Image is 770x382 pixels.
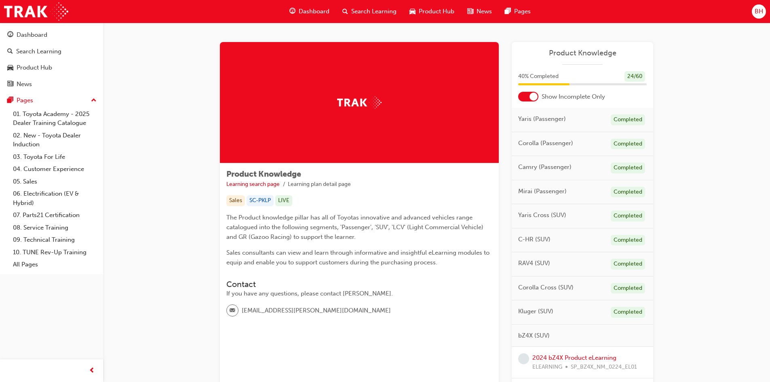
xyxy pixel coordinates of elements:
[611,283,645,294] div: Completed
[532,363,562,372] span: ELEARNING
[518,49,647,58] a: Product Knowledge
[571,363,637,372] span: SP_BZ4X_NM_0224_EL01
[518,211,566,220] span: Yaris Cross (SUV)
[226,289,492,298] div: If you have any questions, please contact [PERSON_NAME].
[755,7,763,16] span: BH
[3,93,100,108] button: Pages
[4,2,68,21] img: Trak
[518,163,572,172] span: Camry (Passenger)
[10,175,100,188] a: 05. Sales
[518,259,550,268] span: RAV4 (SUV)
[3,60,100,75] a: Product Hub
[518,72,559,81] span: 40 % Completed
[518,139,573,148] span: Corolla (Passenger)
[242,306,391,315] span: [EMAIL_ADDRESS][PERSON_NAME][DOMAIN_NAME]
[3,27,100,42] a: Dashboard
[461,3,498,20] a: news-iconNews
[518,187,567,196] span: Mirai (Passenger)
[7,32,13,39] span: guage-icon
[288,180,351,189] li: Learning plan detail page
[230,306,235,316] span: email-icon
[351,7,397,16] span: Search Learning
[477,7,492,16] span: News
[611,259,645,270] div: Completed
[17,80,32,89] div: News
[532,354,616,361] a: 2024 bZ4X Product eLearning
[226,280,492,289] h3: Contact
[611,235,645,246] div: Completed
[611,114,645,125] div: Completed
[247,195,274,206] div: SC-PKLP
[17,96,33,105] div: Pages
[3,26,100,93] button: DashboardSearch LearningProduct HubNews
[336,3,403,20] a: search-iconSearch Learning
[10,209,100,222] a: 07. Parts21 Certification
[226,195,245,206] div: Sales
[7,64,13,72] span: car-icon
[518,331,550,340] span: bZ4X (SUV)
[17,30,47,40] div: Dashboard
[10,163,100,175] a: 04. Customer Experience
[518,353,529,364] span: learningRecordVerb_NONE-icon
[226,169,301,179] span: Product Knowledge
[542,92,605,101] span: Show Incomplete Only
[3,77,100,92] a: News
[419,7,454,16] span: Product Hub
[3,44,100,59] a: Search Learning
[518,283,574,292] span: Corolla Cross (SUV)
[10,151,100,163] a: 03. Toyota For Life
[611,307,645,318] div: Completed
[10,258,100,271] a: All Pages
[342,6,348,17] span: search-icon
[10,246,100,259] a: 10. TUNE Rev-Up Training
[7,48,13,55] span: search-icon
[611,187,645,198] div: Completed
[89,366,95,376] span: prev-icon
[289,6,295,17] span: guage-icon
[10,129,100,151] a: 02. New - Toyota Dealer Induction
[403,3,461,20] a: car-iconProduct Hub
[611,163,645,173] div: Completed
[505,6,511,17] span: pages-icon
[226,214,485,241] span: The Product knowledge pillar has all of Toyotas innovative and advanced vehicles range catalogued...
[498,3,537,20] a: pages-iconPages
[10,188,100,209] a: 06. Electrification (EV & Hybrid)
[611,139,645,150] div: Completed
[611,211,645,222] div: Completed
[10,222,100,234] a: 08. Service Training
[226,249,491,266] span: Sales consultants can view and learn through informative and insightful eLearning modules to equi...
[7,81,13,88] span: news-icon
[16,47,61,56] div: Search Learning
[299,7,329,16] span: Dashboard
[337,96,382,109] img: Trak
[226,181,280,188] a: Learning search page
[283,3,336,20] a: guage-iconDashboard
[10,234,100,246] a: 09. Technical Training
[409,6,416,17] span: car-icon
[10,108,100,129] a: 01. Toyota Academy - 2025 Dealer Training Catalogue
[518,235,551,244] span: C-HR (SUV)
[743,355,762,374] iframe: Intercom live chat
[518,114,566,124] span: Yaris (Passenger)
[467,6,473,17] span: news-icon
[624,71,645,82] div: 24 / 60
[91,95,97,106] span: up-icon
[518,307,553,316] span: Kluger (SUV)
[7,97,13,104] span: pages-icon
[752,4,766,19] button: BH
[514,7,531,16] span: Pages
[17,63,52,72] div: Product Hub
[275,195,292,206] div: LIVE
